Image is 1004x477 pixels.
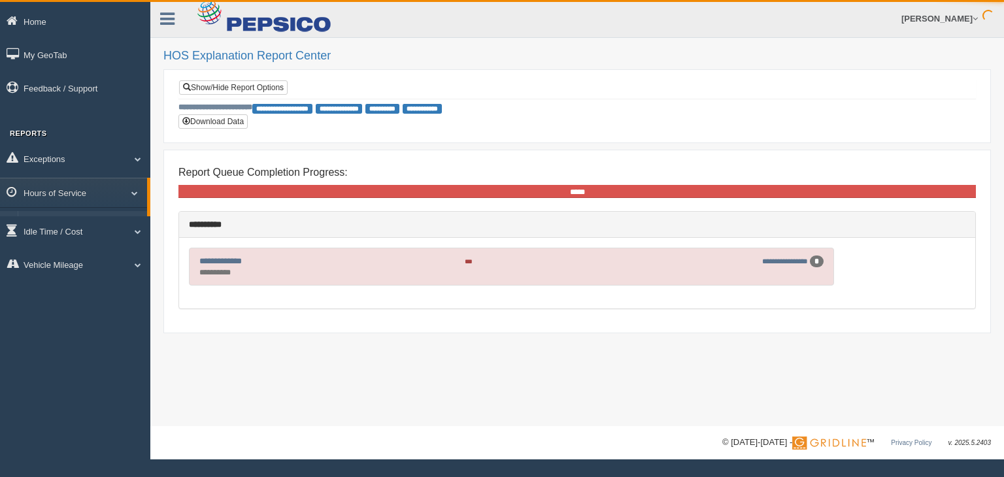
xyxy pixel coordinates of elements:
div: © [DATE]-[DATE] - ™ [722,436,991,450]
img: Gridline [792,436,866,450]
a: HOS Explanation Reports [24,211,147,235]
h4: Report Queue Completion Progress: [178,167,976,178]
button: Download Data [178,114,248,129]
a: Show/Hide Report Options [179,80,288,95]
a: Privacy Policy [891,439,931,446]
span: v. 2025.5.2403 [948,439,991,446]
h2: HOS Explanation Report Center [163,50,991,63]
